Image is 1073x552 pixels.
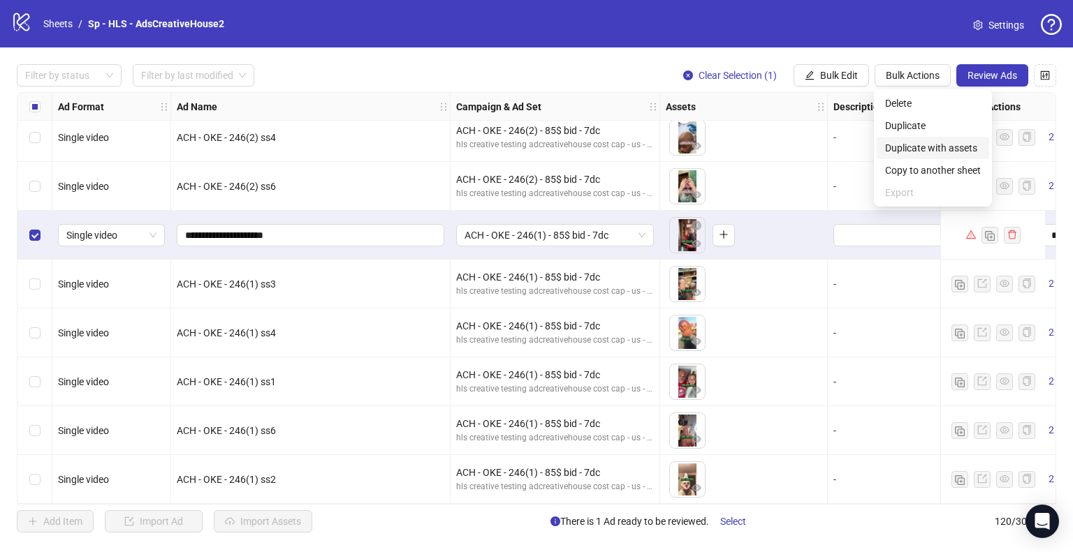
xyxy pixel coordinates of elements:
button: Duplicate [951,373,968,390]
button: Add Item [17,510,94,532]
span: ACH - OKE - 246(2) ss4 [177,132,276,143]
button: Configure table settings [1034,64,1056,87]
span: close-circle [692,221,701,230]
div: Select row 113 [17,113,52,162]
span: eye [692,288,701,297]
span: ACH - OKE - 246(1) - 85$ bid - 7dc [465,225,645,246]
button: Duplicate [951,325,968,341]
div: ACH - OKE - 246(2) - 85$ bid - 7dc [456,172,654,187]
span: holder [159,102,169,112]
button: Select [709,510,757,532]
span: Bulk Edit [820,70,858,81]
button: Preview [688,480,705,497]
strong: Ad Name [177,99,217,114]
span: holder [658,102,668,112]
button: Preview [688,285,705,301]
span: eye [692,385,701,395]
span: holder [439,102,448,112]
img: Asset 1 [670,315,705,350]
div: Resize Ad Name column [446,93,450,120]
span: Single video [66,225,156,246]
span: eye [1000,327,1009,337]
button: Preview [688,236,705,253]
span: close-circle [683,70,693,80]
div: Select row 115 [17,211,52,260]
span: warning [966,230,976,239]
span: Review Ads [968,70,1017,81]
div: hls creative testing adcreativehouse cost cap - us - 85 [456,382,654,396]
span: - [833,376,836,387]
span: Clear Selection (1) [699,70,777,81]
span: info-circle [550,516,560,526]
button: Preview [688,138,705,155]
span: edit [805,70,815,80]
div: hls creative testing adcreativehouse cost cap - us - 85 [456,187,654,200]
div: Select row 120 [17,455,52,504]
span: holder [169,102,179,112]
span: holder [448,102,458,112]
div: Edit values [833,224,1031,246]
div: Select row 117 [17,308,52,357]
span: plus [719,230,729,239]
div: hls creative testing adcreativehouse cost cap - us - 85 [456,431,654,445]
span: 120 / 300 items [995,514,1056,529]
span: - [833,278,836,290]
div: Resize Campaign & Ad Set column [656,93,659,120]
span: export [977,327,987,337]
span: ACH - OKE - 246(1) ss3 [177,278,276,290]
div: ACH - OKE - 246(2) - 85$ bid - 7dc [456,123,654,138]
span: ACH - OKE - 246(1) ss6 [177,425,276,436]
span: - [833,425,836,436]
strong: Ad Format [58,99,104,114]
div: ACH - OKE - 246(1) - 85$ bid - 7dc [456,318,654,334]
span: eye [1000,278,1009,288]
span: There is 1 Ad ready to be reviewed. [550,510,757,532]
a: Settings [962,14,1035,36]
img: Asset 1 [670,364,705,399]
span: Delete [885,96,981,111]
button: Preview [688,431,705,448]
div: hls creative testing adcreativehouse cost cap - us - 85 [456,334,654,347]
div: Resize Ad Format column [167,93,170,120]
div: Select row 116 [17,260,52,308]
img: Asset 1 [670,120,705,155]
span: Settings [988,17,1024,33]
strong: Actions [987,99,1021,114]
button: Bulk Actions [875,64,951,87]
span: control [1040,70,1050,80]
div: Select row 119 [17,406,52,455]
span: - [833,474,836,485]
span: export [977,425,987,435]
span: ACH - OKE - 246(2) ss6 [177,181,276,192]
span: Select [720,516,746,527]
span: setting [973,20,983,30]
a: Sp - HLS - AdsCreativeHouse2 [85,16,227,31]
div: Select row 118 [17,357,52,406]
div: ACH - OKE - 246(1) - 85$ bid - 7dc [456,416,654,431]
div: Asset 1 [670,218,705,253]
div: Select all rows [17,93,52,121]
span: Single video [58,327,109,338]
span: eye [1000,425,1009,435]
span: eye [1000,132,1009,142]
div: ACH - OKE - 246(1) - 85$ bid - 7dc [456,269,654,285]
span: Single video [58,132,109,143]
span: - [833,181,836,192]
span: Duplicate [885,118,981,133]
div: Select row 114 [17,162,52,211]
button: Add [713,224,735,246]
strong: Assets [666,99,696,114]
button: Clear Selection (1) [672,64,788,87]
span: eye [692,141,701,151]
span: export [977,278,987,288]
img: Asset 1 [670,413,705,448]
span: export [977,376,987,386]
button: Review Ads [956,64,1028,87]
button: Bulk Edit [794,64,869,87]
span: eye [692,434,701,444]
div: Resize Assets column [824,93,827,120]
img: Asset 1 [670,267,705,301]
button: Preview [688,382,705,399]
button: Duplicate [981,227,998,244]
div: ACH - OKE - 246(1) - 85$ bid - 7dc [456,465,654,480]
